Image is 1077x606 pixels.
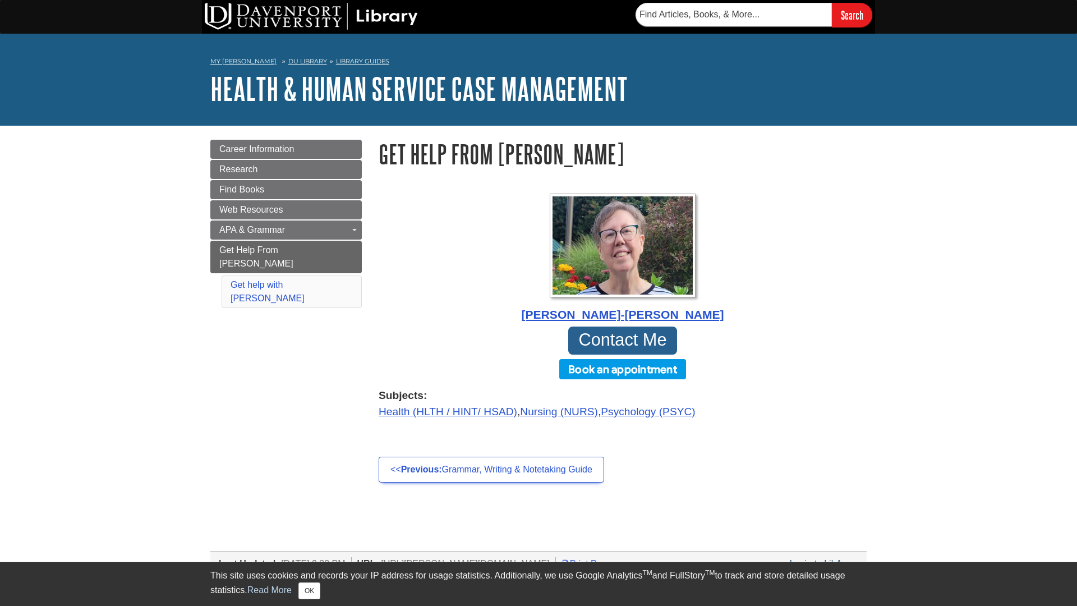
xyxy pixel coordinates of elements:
[210,71,628,106] a: Health & Human Service Case Management
[298,582,320,599] button: Close
[379,194,867,324] a: Profile Photo [PERSON_NAME]-[PERSON_NAME]
[379,457,604,483] a: <<Previous:Grammar, Writing & Notetaking Guide
[832,3,872,27] input: Search
[601,406,695,417] a: Psychology (PSYC)
[379,388,867,420] div: , ,
[636,3,832,26] input: Find Articles, Books, & More...
[550,194,696,297] img: Profile Photo
[247,585,292,595] a: Read More
[219,225,285,235] span: APA & Grammar
[642,569,652,577] sup: TM
[219,185,264,194] span: Find Books
[636,3,872,27] form: Searches DU Library's articles, books, and more
[288,57,327,65] a: DU Library
[281,559,345,568] span: [DATE] 2:32 PM
[210,221,362,240] a: APA & Grammar
[379,306,867,324] div: [PERSON_NAME]-[PERSON_NAME]
[219,245,293,268] span: Get Help From [PERSON_NAME]
[219,559,279,568] span: Last Updated:
[219,144,294,154] span: Career Information
[210,140,362,159] a: Career Information
[205,3,418,30] img: DU Library
[219,164,257,174] span: Research
[705,569,715,577] sup: TM
[336,57,389,65] a: Library Guides
[568,327,677,355] a: Contact Me
[231,280,305,303] a: Get help with [PERSON_NAME]
[520,406,598,417] a: Nursing (NURS)
[379,406,517,417] a: Health (HLTH / HINT/ HSAD)
[379,388,867,404] strong: Subjects:
[210,180,362,199] a: Find Books
[210,200,362,219] a: Web Resources
[790,559,857,568] a: Login to LibApps
[210,57,277,66] a: My [PERSON_NAME]
[379,140,867,168] h1: Get Help From [PERSON_NAME]
[219,205,283,214] span: Web Resources
[210,140,362,310] div: Guide Page Menu
[561,559,570,568] i: Print Page
[381,559,550,568] span: [URL][PERSON_NAME][DOMAIN_NAME]
[559,359,686,379] button: Book an appointment
[561,559,612,568] a: Print Page
[210,160,362,179] a: Research
[210,241,362,273] a: Get Help From [PERSON_NAME]
[357,559,379,568] span: URL:
[210,54,867,72] nav: breadcrumb
[401,465,442,474] strong: Previous:
[210,569,867,599] div: This site uses cookies and records your IP address for usage statistics. Additionally, we use Goo...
